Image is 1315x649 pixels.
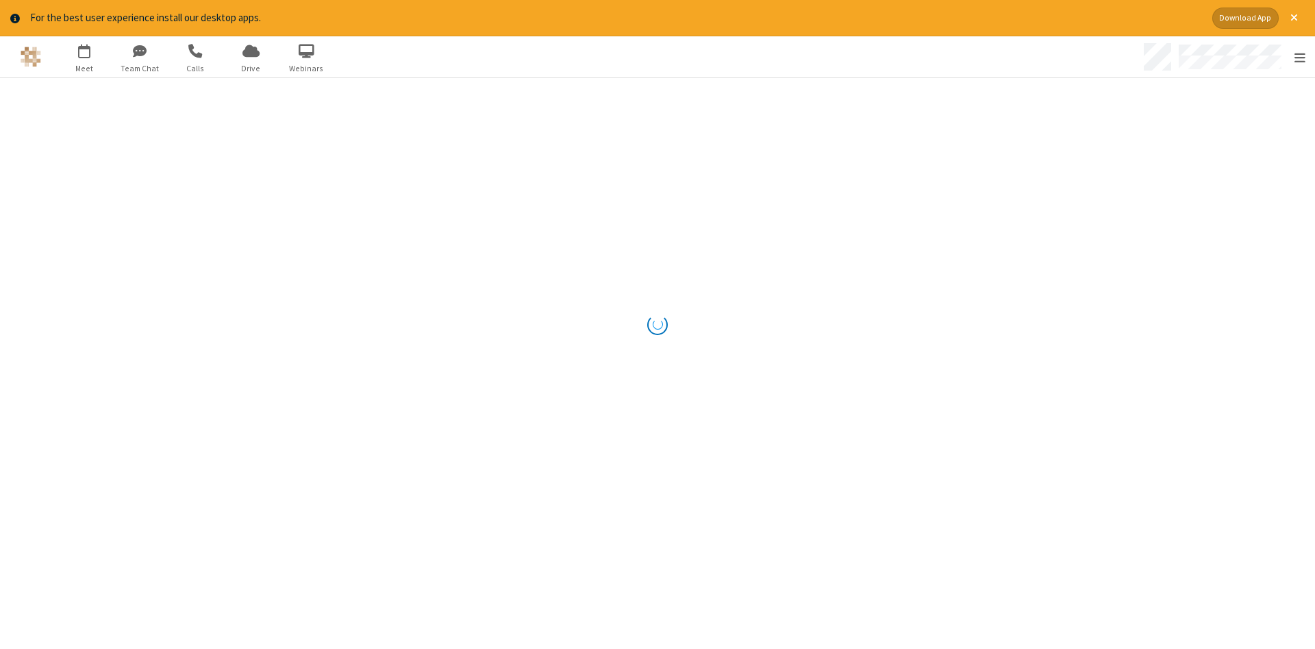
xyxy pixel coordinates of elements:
img: QA Selenium DO NOT DELETE OR CHANGE [21,47,41,67]
span: Drive [225,62,277,75]
button: Close alert [1283,8,1305,29]
span: Calls [170,62,221,75]
span: Team Chat [114,62,166,75]
div: For the best user experience install our desktop apps. [30,10,1202,26]
button: Download App [1212,8,1279,29]
span: Meet [59,62,110,75]
span: Webinars [281,62,332,75]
